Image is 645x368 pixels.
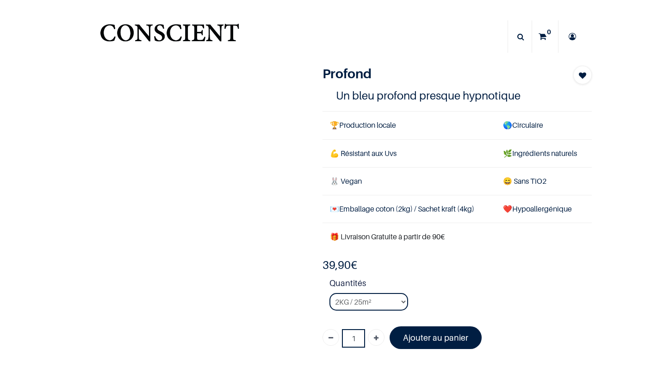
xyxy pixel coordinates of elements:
span: 39,90 [322,258,351,272]
span: 😄 S [503,176,518,186]
h4: Un bleu profond presque hypnotique [336,88,578,103]
td: Production locale [322,112,496,139]
b: € [322,258,357,272]
span: 🌎 [503,120,512,130]
font: 🎁 Livraison Gratuite à partir de 90€ [330,232,445,241]
td: Emballage coton (2kg) / Sachet kraft (4kg) [322,195,496,223]
img: Conscient [98,19,241,55]
a: Logo of Conscient [98,19,241,55]
td: Ingrédients naturels [496,139,592,167]
span: 🏆 [330,120,339,130]
span: 💪 Résistant aux Uvs [330,149,397,158]
a: Supprimer [322,329,339,346]
a: Ajouter au panier [390,326,482,349]
td: ❤️Hypoallergénique [496,195,592,223]
button: Add to wishlist [573,66,592,84]
strong: Quantités [329,277,592,293]
font: Ajouter au panier [403,333,468,343]
h1: Profond [322,66,552,81]
span: 🐰 Vegan [330,176,362,186]
span: 🌿 [503,149,512,158]
td: Circulaire [496,112,592,139]
a: 0 [532,20,558,53]
span: Add to wishlist [579,70,586,81]
span: 💌 [330,204,339,213]
td: ans TiO2 [496,167,592,195]
sup: 0 [545,27,553,37]
a: Ajouter [368,329,385,346]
